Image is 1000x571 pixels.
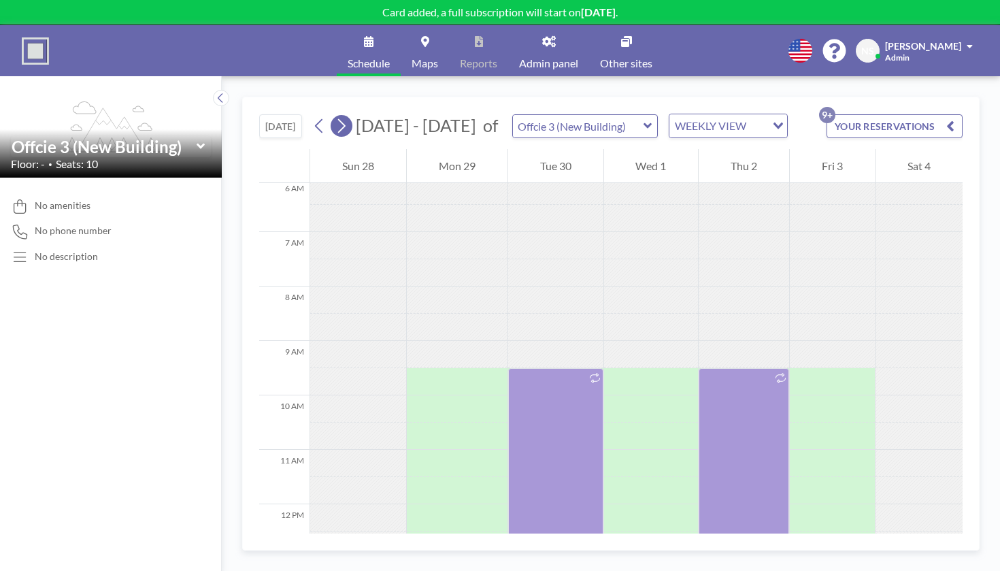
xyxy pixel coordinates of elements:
[259,114,302,138] button: [DATE]
[259,504,310,559] div: 12 PM
[819,107,835,123] p: 9+
[259,232,310,287] div: 7 AM
[604,149,699,183] div: Wed 1
[22,37,49,65] img: organization-logo
[259,287,310,341] div: 8 AM
[407,149,507,183] div: Mon 29
[508,25,589,76] a: Admin panel
[519,58,578,69] span: Admin panel
[885,40,961,52] span: [PERSON_NAME]
[11,157,45,171] span: Floor: -
[790,149,875,183] div: Fri 3
[669,114,787,137] div: Search for option
[12,137,197,157] input: Offcie 3 (New Building)
[885,52,910,63] span: Admin
[861,45,874,57] span: NS
[35,225,112,237] span: No phone number
[35,199,90,212] span: No amenities
[48,160,52,169] span: •
[56,157,98,171] span: Seats: 10
[348,58,390,69] span: Schedule
[337,25,401,76] a: Schedule
[259,341,310,395] div: 9 AM
[483,115,498,136] span: of
[508,149,603,183] div: Tue 30
[581,5,616,18] b: [DATE]
[750,117,765,135] input: Search for option
[401,25,449,76] a: Maps
[259,450,310,504] div: 11 AM
[449,25,508,76] a: Reports
[35,250,98,263] div: No description
[827,114,963,138] button: YOUR RESERVATIONS9+
[589,25,663,76] a: Other sites
[259,178,310,232] div: 6 AM
[876,149,963,183] div: Sat 4
[672,117,749,135] span: WEEKLY VIEW
[699,149,789,183] div: Thu 2
[600,58,652,69] span: Other sites
[259,395,310,450] div: 10 AM
[460,58,497,69] span: Reports
[356,115,476,135] span: [DATE] - [DATE]
[412,58,438,69] span: Maps
[310,149,406,183] div: Sun 28
[513,115,644,137] input: Offcie 3 (New Building)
